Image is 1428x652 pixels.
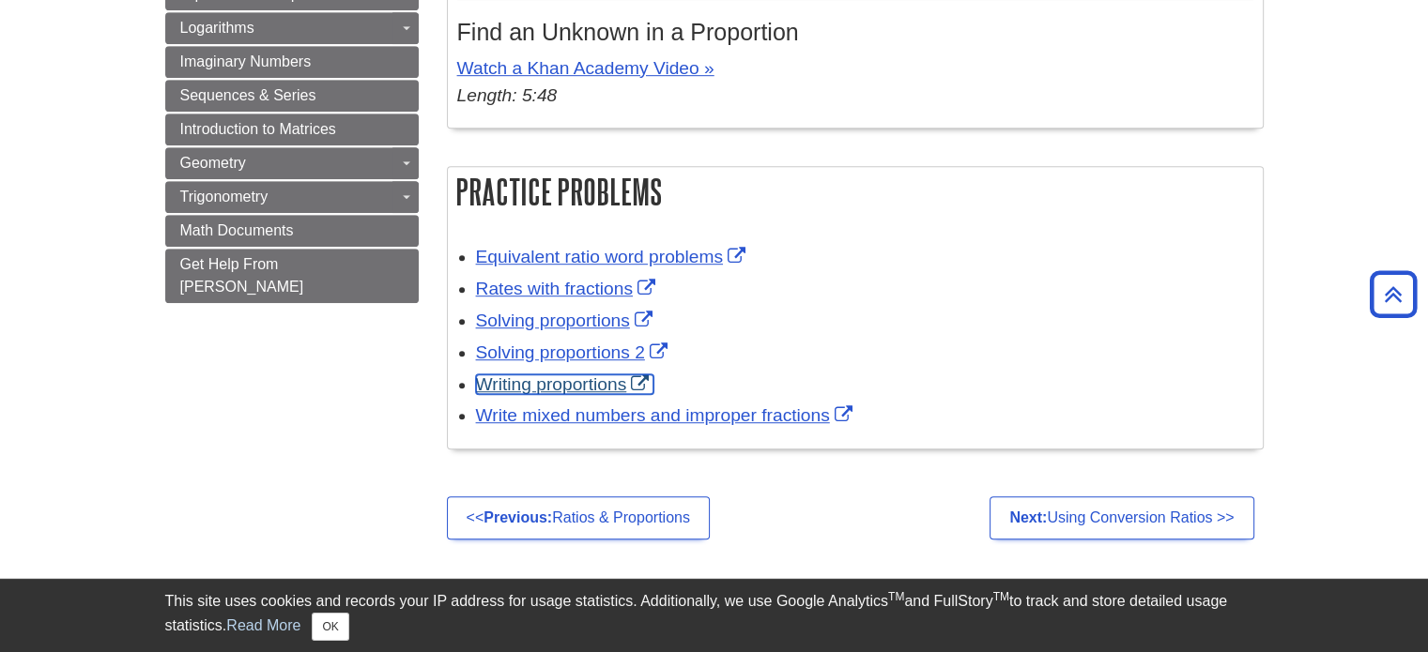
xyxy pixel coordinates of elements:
a: Geometry [165,147,419,179]
a: Link opens in new window [476,247,750,266]
a: Link opens in new window [476,374,654,394]
a: Introduction to Matrices [165,114,419,145]
span: Get Help From [PERSON_NAME] [180,256,304,295]
strong: Previous: [484,509,552,525]
span: Trigonometry [180,189,269,205]
div: This site uses cookies and records your IP address for usage statistics. Additionally, we use Goo... [165,590,1264,641]
em: Length: 5:48 [457,85,558,105]
a: Math Documents [165,215,419,247]
h3: Find an Unknown in a Proportion [457,19,1253,46]
sup: TM [993,590,1009,603]
a: Watch a Khan Academy Video » [457,58,714,78]
span: Introduction to Matrices [180,121,336,137]
strong: Next: [1009,509,1047,525]
span: Sequences & Series [180,87,316,103]
span: Imaginary Numbers [180,53,312,69]
a: Read More [226,617,300,633]
a: Back to Top [1363,281,1423,307]
a: Next:Using Conversion Ratios >> [990,496,1253,539]
span: Logarithms [180,20,254,36]
a: Link opens in new window [476,311,657,330]
a: Sequences & Series [165,80,419,112]
a: Link opens in new window [476,342,672,362]
a: Trigonometry [165,181,419,213]
span: Geometry [180,155,246,171]
a: Get Help From [PERSON_NAME] [165,249,419,303]
a: Link opens in new window [476,279,660,298]
h2: Practice Problems [448,167,1263,217]
span: Math Documents [180,222,294,238]
sup: TM [888,590,904,603]
a: Logarithms [165,12,419,44]
a: Link opens in new window [476,405,857,425]
button: Close [312,613,348,641]
a: Imaginary Numbers [165,46,419,78]
a: <<Previous:Ratios & Proportions [447,496,710,539]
